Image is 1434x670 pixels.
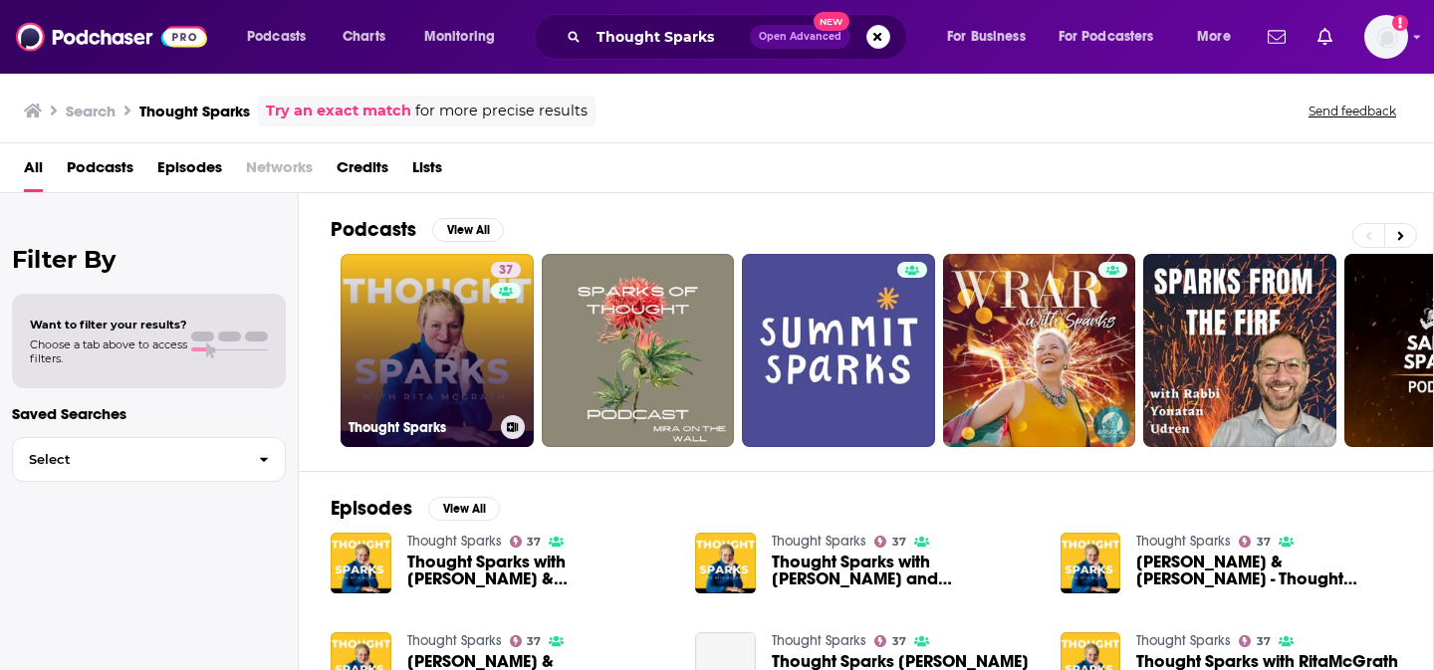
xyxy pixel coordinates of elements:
[247,23,306,51] span: Podcasts
[772,554,1037,587] span: Thought Sparks with [PERSON_NAME] and [PERSON_NAME]
[772,533,866,550] a: Thought Sparks
[947,23,1026,51] span: For Business
[12,404,286,423] p: Saved Searches
[407,554,672,587] span: Thought Sparks with [PERSON_NAME] & [PERSON_NAME]
[330,21,397,53] a: Charts
[1364,15,1408,59] button: Show profile menu
[772,632,866,649] a: Thought Sparks
[1303,103,1402,119] button: Send feedback
[30,318,187,332] span: Want to filter your results?
[933,21,1051,53] button: open menu
[341,254,534,447] a: 37Thought Sparks
[1310,20,1340,54] a: Show notifications dropdown
[1136,554,1401,587] span: [PERSON_NAME] & [PERSON_NAME] - Thought Sparks
[1183,21,1256,53] button: open menu
[527,637,541,646] span: 37
[407,554,672,587] a: Thought Sparks with Rita McGrath & Erich Joachimsthaler
[553,14,926,60] div: Search podcasts, credits, & more...
[695,533,756,593] img: Thought Sparks with Rita McGrath and Erin Meyer
[874,536,906,548] a: 37
[331,496,500,521] a: EpisodesView All
[67,151,133,192] a: Podcasts
[1046,21,1183,53] button: open menu
[139,102,250,120] h3: Thought Sparks
[510,536,542,548] a: 37
[1197,23,1231,51] span: More
[1136,632,1231,649] a: Thought Sparks
[1239,536,1271,548] a: 37
[510,635,542,647] a: 37
[1257,637,1271,646] span: 37
[30,337,187,365] span: Choose a tab above to access filters.
[331,217,416,242] h2: Podcasts
[772,554,1037,587] a: Thought Sparks with Rita McGrath and Erin Meyer
[1136,533,1231,550] a: Thought Sparks
[491,262,521,278] a: 37
[1364,15,1408,59] span: Logged in as megcassidy
[233,21,332,53] button: open menu
[410,21,521,53] button: open menu
[1061,533,1121,593] img: Rita McGrath & Zeynep Ton - Thought Sparks
[750,25,850,49] button: Open AdvancedNew
[16,18,207,56] img: Podchaser - Follow, Share and Rate Podcasts
[1392,15,1408,31] svg: Add a profile image
[412,151,442,192] a: Lists
[874,635,906,647] a: 37
[424,23,495,51] span: Monitoring
[1260,20,1294,54] a: Show notifications dropdown
[331,496,412,521] h2: Episodes
[415,100,588,122] span: for more precise results
[428,497,500,521] button: View All
[246,151,313,192] span: Networks
[331,533,391,593] img: Thought Sparks with Rita McGrath & Erich Joachimsthaler
[432,218,504,242] button: View All
[589,21,750,53] input: Search podcasts, credits, & more...
[66,102,116,120] h3: Search
[892,637,906,646] span: 37
[499,261,513,281] span: 37
[1136,554,1401,587] a: Rita McGrath & Zeynep Ton - Thought Sparks
[12,245,286,274] h2: Filter By
[527,538,541,547] span: 37
[1239,635,1271,647] a: 37
[407,533,502,550] a: Thought Sparks
[407,632,502,649] a: Thought Sparks
[12,437,286,482] button: Select
[331,217,504,242] a: PodcastsView All
[814,12,849,31] span: New
[1257,538,1271,547] span: 37
[1059,23,1154,51] span: For Podcasters
[266,100,411,122] a: Try an exact match
[343,23,385,51] span: Charts
[1364,15,1408,59] img: User Profile
[892,538,906,547] span: 37
[337,151,388,192] a: Credits
[24,151,43,192] a: All
[349,419,493,436] h3: Thought Sparks
[157,151,222,192] a: Episodes
[759,32,841,42] span: Open Advanced
[13,453,243,466] span: Select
